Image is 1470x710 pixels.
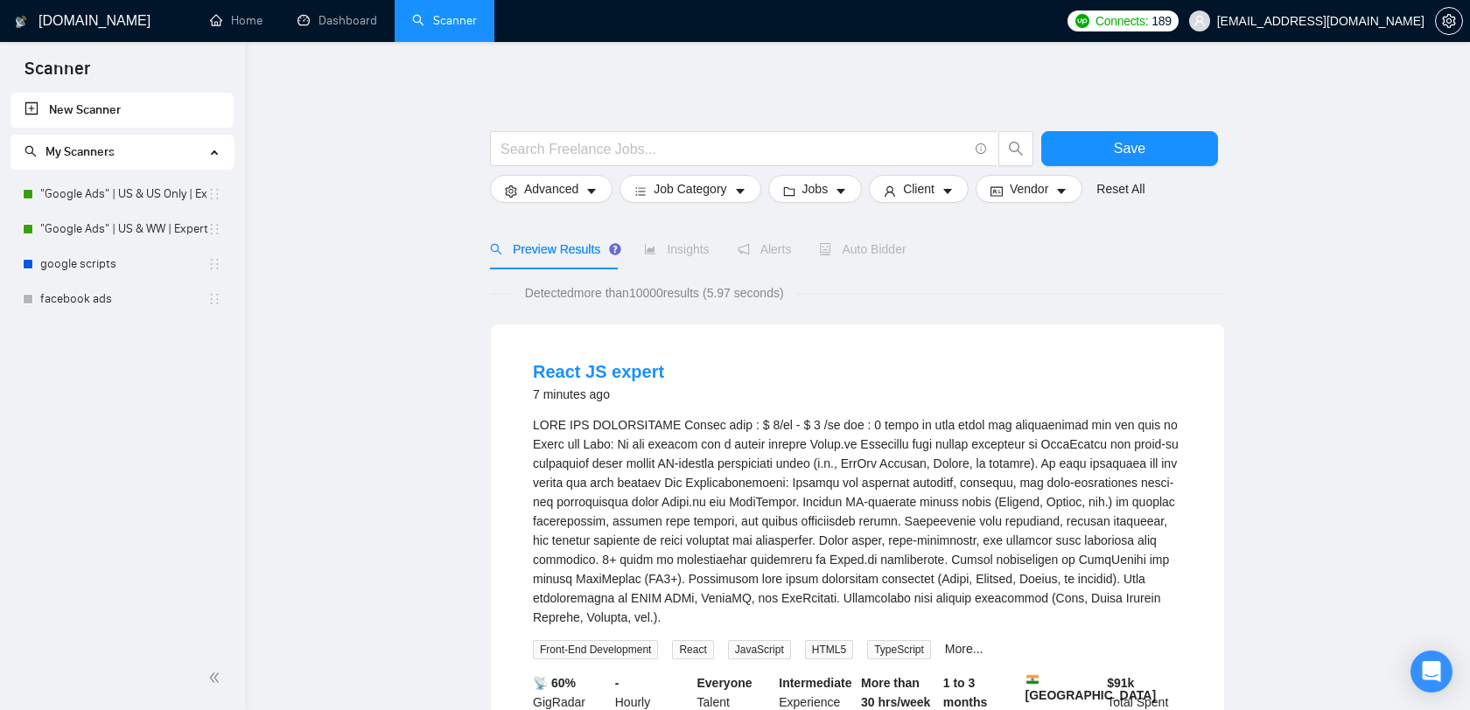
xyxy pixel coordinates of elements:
[10,212,234,247] li: "Google Ads" | US & WW | Expert
[644,242,709,256] span: Insights
[697,676,752,690] b: Everyone
[505,184,517,198] span: setting
[10,282,234,317] li: facebook ads
[1096,179,1144,198] a: Reset All
[1055,184,1067,198] span: caret-down
[10,56,104,93] span: Scanner
[779,676,851,690] b: Intermediate
[24,144,115,159] span: My Scanners
[1026,673,1039,686] img: 🇮🇳
[210,13,262,28] a: homeHome
[999,141,1032,157] span: search
[884,184,896,198] span: user
[1435,14,1463,28] a: setting
[533,415,1182,627] div: ONLY FOR FREELANCERS Hourly rate : $ 6/hr - $ 8 /hr exp : 3 years we will share the requirements ...
[533,384,664,405] div: 7 minutes ago
[1435,7,1463,35] button: setting
[207,257,221,271] span: holder
[615,676,619,690] b: -
[1193,15,1206,27] span: user
[1095,11,1148,31] span: Connects:
[783,184,795,198] span: folder
[490,243,502,255] span: search
[10,177,234,212] li: "Google Ads" | US & US Only | Expert
[207,292,221,306] span: holder
[805,640,853,659] span: HTML5
[1436,14,1462,28] span: setting
[835,184,847,198] span: caret-down
[533,362,664,381] a: React JS expert
[672,640,713,659] span: React
[819,242,906,256] span: Auto Bidder
[207,222,221,236] span: holder
[500,138,968,160] input: Search Freelance Jobs...
[24,145,37,157] span: search
[945,642,983,656] a: More...
[738,243,750,255] span: notification
[734,184,746,198] span: caret-down
[861,676,930,709] b: More than 30 hrs/week
[533,676,576,690] b: 📡 60%
[40,282,207,317] a: facebook ads
[802,179,829,198] span: Jobs
[1114,137,1145,159] span: Save
[24,93,220,128] a: New Scanner
[45,144,115,159] span: My Scanners
[10,247,234,282] li: google scripts
[585,184,598,198] span: caret-down
[943,676,988,709] b: 1 to 3 months
[644,243,656,255] span: area-chart
[998,131,1033,166] button: search
[10,93,234,128] li: New Scanner
[1410,651,1452,693] div: Open Intercom Messenger
[654,179,726,198] span: Job Category
[40,177,207,212] a: "Google Ads" | US & US Only | Expert
[903,179,934,198] span: Client
[40,212,207,247] a: "Google Ads" | US & WW | Expert
[490,175,612,203] button: settingAdvancedcaret-down
[819,243,831,255] span: robot
[1041,131,1218,166] button: Save
[1151,11,1171,31] span: 189
[1075,14,1089,28] img: upwork-logo.png
[738,242,792,256] span: Alerts
[976,143,987,155] span: info-circle
[524,179,578,198] span: Advanced
[634,184,647,198] span: bars
[607,241,623,257] div: Tooltip anchor
[619,175,760,203] button: barsJob Categorycaret-down
[513,283,796,303] span: Detected more than 10000 results (5.97 seconds)
[768,175,863,203] button: folderJobscaret-down
[990,184,1003,198] span: idcard
[941,184,954,198] span: caret-down
[297,13,377,28] a: dashboardDashboard
[869,175,969,203] button: userClientcaret-down
[1010,179,1048,198] span: Vendor
[533,640,658,659] span: Front-End Development
[40,247,207,282] a: google scripts
[490,242,616,256] span: Preview Results
[728,640,791,659] span: JavaScript
[208,669,226,686] span: double-left
[976,175,1082,203] button: idcardVendorcaret-down
[15,8,27,36] img: logo
[207,187,221,201] span: holder
[867,640,931,659] span: TypeScript
[412,13,477,28] a: searchScanner
[1107,676,1134,690] b: $ 91k
[1025,673,1157,702] b: [GEOGRAPHIC_DATA]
